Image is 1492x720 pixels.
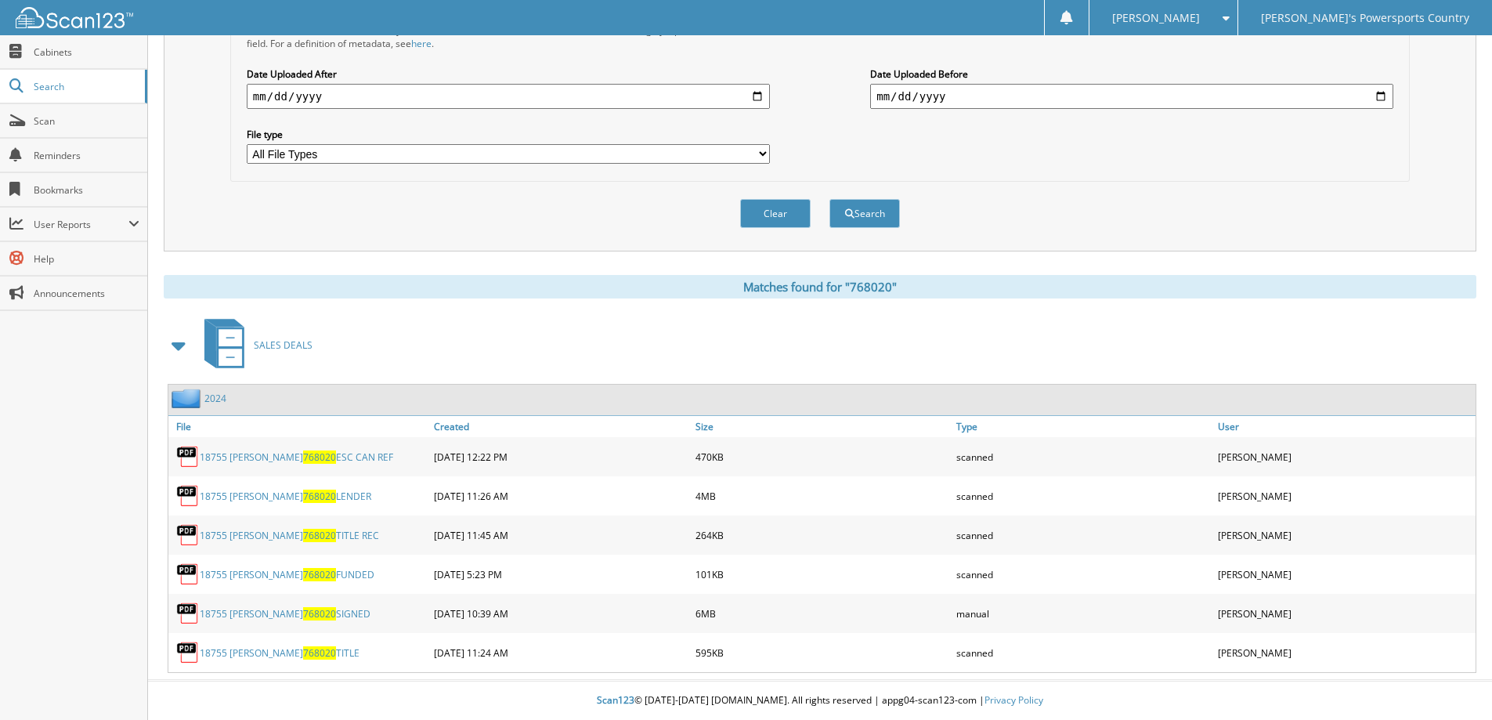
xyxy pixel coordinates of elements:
a: 18755 [PERSON_NAME]768020SIGNED [200,607,370,621]
img: folder2.png [172,389,204,408]
a: 18755 [PERSON_NAME]768020LENDER [200,490,371,503]
label: File type [247,128,770,141]
div: [PERSON_NAME] [1214,519,1476,551]
span: Search [34,80,137,93]
div: scanned [952,519,1214,551]
div: [PERSON_NAME] [1214,480,1476,512]
div: 6MB [692,598,953,629]
span: 768020 [303,607,336,621]
span: 768020 [303,646,336,660]
div: 264KB [692,519,953,551]
div: [DATE] 12:22 PM [430,441,692,472]
a: Privacy Policy [984,693,1043,707]
span: 768020 [303,529,336,542]
div: All metadata fields are searched by default. Select a cabinet with metadata to enable filtering b... [247,24,770,50]
div: [PERSON_NAME] [1214,598,1476,629]
span: Reminders [34,149,139,162]
div: scanned [952,480,1214,512]
label: Date Uploaded After [247,67,770,81]
button: Clear [740,199,811,228]
div: [DATE] 11:45 AM [430,519,692,551]
div: manual [952,598,1214,629]
span: Scan [34,114,139,128]
img: PDF.png [176,641,200,664]
div: scanned [952,559,1214,590]
a: 18755 [PERSON_NAME]768020TITLE [200,646,359,660]
input: end [870,84,1393,109]
div: [DATE] 11:26 AM [430,480,692,512]
span: Help [34,252,139,266]
img: PDF.png [176,484,200,508]
div: [DATE] 11:24 AM [430,637,692,668]
span: SALES DEALS [254,338,312,352]
img: PDF.png [176,445,200,469]
div: [DATE] 5:23 PM [430,559,692,590]
div: © [DATE]-[DATE] [DOMAIN_NAME]. All rights reserved | appg04-scan123-com | [148,682,1492,720]
iframe: Chat Widget [1414,645,1492,720]
a: Created [430,416,692,437]
img: scan123-logo-white.svg [16,7,133,28]
span: Cabinets [34,45,139,59]
div: scanned [952,441,1214,472]
input: start [247,84,770,109]
a: 18755 [PERSON_NAME]768020TITLE REC [200,529,379,542]
a: User [1214,416,1476,437]
a: File [168,416,430,437]
span: 768020 [303,490,336,503]
span: Scan123 [597,693,634,707]
div: [PERSON_NAME] [1214,637,1476,668]
a: 18755 [PERSON_NAME]768020ESC CAN REF [200,450,393,464]
a: Size [692,416,953,437]
span: 768020 [303,450,336,464]
a: Type [952,416,1214,437]
img: PDF.png [176,602,200,625]
span: [PERSON_NAME] [1112,13,1200,23]
div: [PERSON_NAME] [1214,441,1476,472]
a: here [411,37,432,50]
a: 2024 [204,392,226,405]
span: Announcements [34,287,139,300]
span: User Reports [34,218,128,231]
img: PDF.png [176,523,200,547]
span: [PERSON_NAME]'s Powersports Country [1261,13,1469,23]
div: 101KB [692,559,953,590]
div: scanned [952,637,1214,668]
div: 595KB [692,637,953,668]
span: Bookmarks [34,183,139,197]
div: [DATE] 10:39 AM [430,598,692,629]
div: 470KB [692,441,953,472]
button: Search [829,199,900,228]
label: Date Uploaded Before [870,67,1393,81]
img: PDF.png [176,563,200,586]
a: SALES DEALS [195,314,312,376]
div: Matches found for "768020" [164,275,1476,298]
div: 4MB [692,480,953,512]
a: 18755 [PERSON_NAME]768020FUNDED [200,568,374,581]
div: [PERSON_NAME] [1214,559,1476,590]
span: 768020 [303,568,336,581]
